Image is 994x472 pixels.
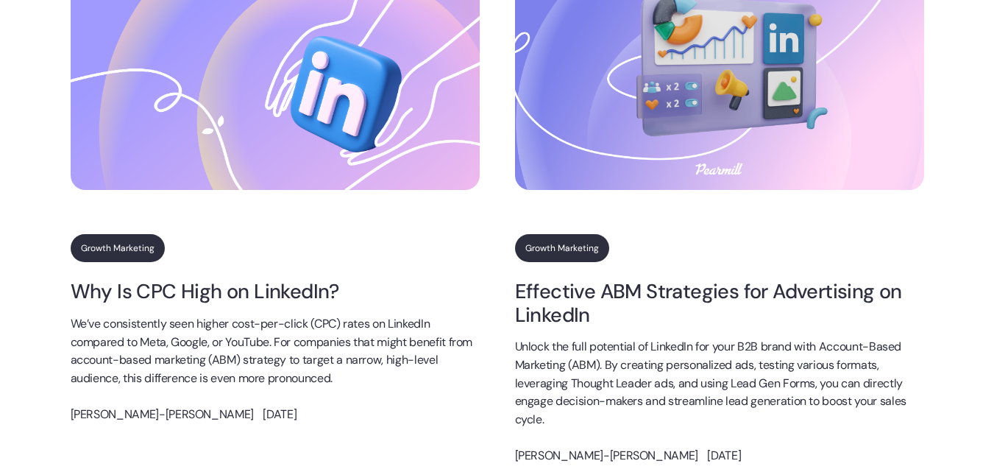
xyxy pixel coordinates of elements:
[71,406,255,424] p: [PERSON_NAME]-[PERSON_NAME]
[263,406,297,424] p: [DATE]
[71,280,480,303] a: Why Is CPC High on LinkedIn?
[71,315,480,388] p: We’ve consistently seen higher cost-per-click (CPC) rates on LinkedIn compared to Meta, Google, o...
[71,234,165,262] a: Growth Marketing
[515,280,924,326] a: Effective ABM Strategies for Advertising on LinkedIn
[515,338,924,429] p: Unlock the full potential of LinkedIn for your B2B brand with Account-Based Marketing (ABM). By c...
[707,447,741,465] p: [DATE]
[515,447,699,465] p: [PERSON_NAME]-[PERSON_NAME]
[515,234,609,262] a: Growth Marketing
